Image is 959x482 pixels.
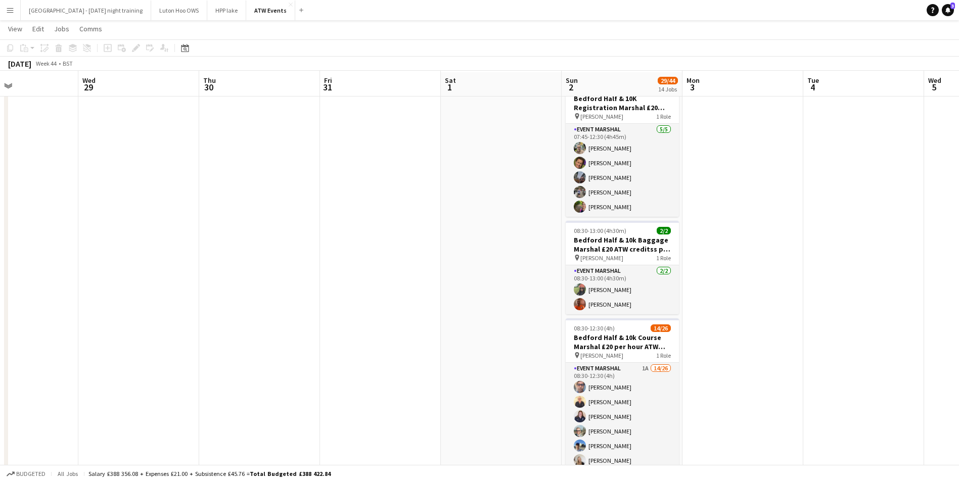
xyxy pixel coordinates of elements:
[942,4,954,16] a: 3
[564,81,578,93] span: 2
[79,24,102,33] span: Comms
[807,76,819,85] span: Tue
[574,227,626,234] span: 08:30-13:00 (4h30m)
[566,221,679,314] app-job-card: 08:30-13:00 (4h30m)2/2Bedford Half & 10k Baggage Marshal £20 ATW creditss per hour [PERSON_NAME]1...
[580,254,623,262] span: [PERSON_NAME]
[28,22,48,35] a: Edit
[323,81,332,93] span: 31
[32,24,44,33] span: Edit
[658,77,678,84] span: 29/44
[82,76,96,85] span: Wed
[324,76,332,85] span: Fri
[5,468,47,479] button: Budgeted
[203,76,216,85] span: Thu
[566,265,679,314] app-card-role: Event Marshal2/208:30-13:00 (4h30m)[PERSON_NAME][PERSON_NAME]
[651,324,671,332] span: 14/26
[566,318,679,468] app-job-card: 08:30-12:30 (4h)14/26Bedford Half & 10k Course Marshal £20 per hour ATW credits [PERSON_NAME]1 Ro...
[63,60,73,67] div: BST
[687,76,700,85] span: Mon
[21,1,151,20] button: [GEOGRAPHIC_DATA] - [DATE] night training
[246,1,295,20] button: ATW Events
[657,227,671,234] span: 2/2
[566,76,578,85] span: Sun
[151,1,207,20] button: Luton Hoo OWS
[566,94,679,112] h3: Bedford Half & 10K Registration Marshal £20 ATW credits per hour
[927,81,941,93] span: 5
[685,81,700,93] span: 3
[580,113,623,120] span: [PERSON_NAME]
[445,76,456,85] span: Sat
[8,24,22,33] span: View
[566,124,679,217] app-card-role: Event Marshal5/507:45-12:30 (4h45m)[PERSON_NAME][PERSON_NAME][PERSON_NAME][PERSON_NAME][PERSON_NAME]
[656,352,671,359] span: 1 Role
[566,333,679,351] h3: Bedford Half & 10k Course Marshal £20 per hour ATW credits
[656,113,671,120] span: 1 Role
[16,470,45,477] span: Budgeted
[88,470,331,477] div: Salary £388 356.08 + Expenses £21.00 + Subsistence £45.76 =
[658,85,677,93] div: 14 Jobs
[207,1,246,20] button: HPP lake
[566,79,679,217] app-job-card: 07:45-12:30 (4h45m)5/5Bedford Half & 10K Registration Marshal £20 ATW credits per hour [PERSON_NA...
[54,24,69,33] span: Jobs
[56,470,80,477] span: All jobs
[566,235,679,254] h3: Bedford Half & 10k Baggage Marshal £20 ATW creditss per hour
[8,59,31,69] div: [DATE]
[806,81,819,93] span: 4
[656,254,671,262] span: 1 Role
[443,81,456,93] span: 1
[250,470,331,477] span: Total Budgeted £388 422.84
[202,81,216,93] span: 30
[574,324,615,332] span: 08:30-12:30 (4h)
[75,22,106,35] a: Comms
[928,76,941,85] span: Wed
[33,60,59,67] span: Week 44
[4,22,26,35] a: View
[580,352,623,359] span: [PERSON_NAME]
[81,81,96,93] span: 29
[50,22,73,35] a: Jobs
[950,3,955,9] span: 3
